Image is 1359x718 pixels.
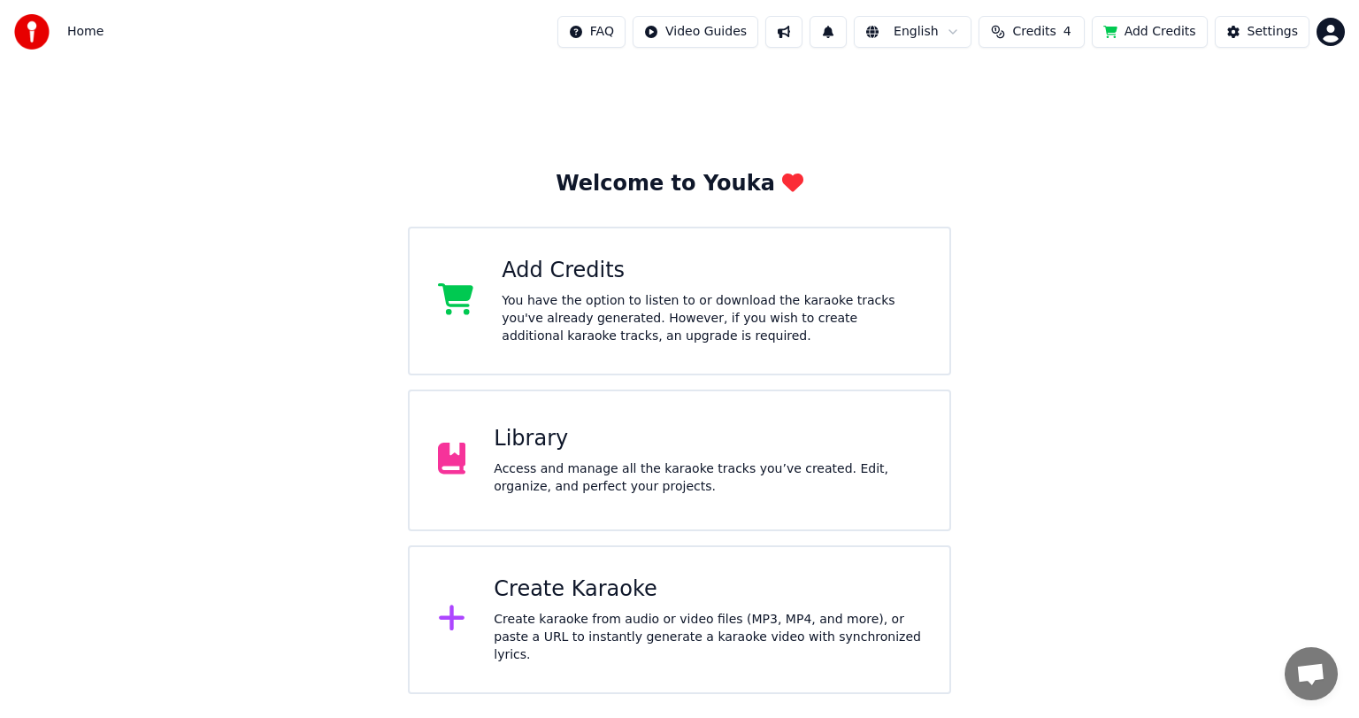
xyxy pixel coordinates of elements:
[1012,23,1056,41] span: Credits
[1063,23,1071,41] span: 4
[556,170,803,198] div: Welcome to Youka
[494,611,921,664] div: Create karaoke from audio or video files (MP3, MP4, and more), or paste a URL to instantly genera...
[67,23,104,41] nav: breadcrumb
[502,292,921,345] div: You have the option to listen to or download the karaoke tracks you've already generated. However...
[633,16,758,48] button: Video Guides
[1215,16,1309,48] button: Settings
[1248,23,1298,41] div: Settings
[14,14,50,50] img: youka
[494,460,921,496] div: Access and manage all the karaoke tracks you’ve created. Edit, organize, and perfect your projects.
[979,16,1085,48] button: Credits4
[502,257,921,285] div: Add Credits
[494,575,921,604] div: Create Karaoke
[557,16,626,48] button: FAQ
[494,425,921,453] div: Library
[1092,16,1208,48] button: Add Credits
[67,23,104,41] span: Home
[1285,647,1338,700] a: Open chat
